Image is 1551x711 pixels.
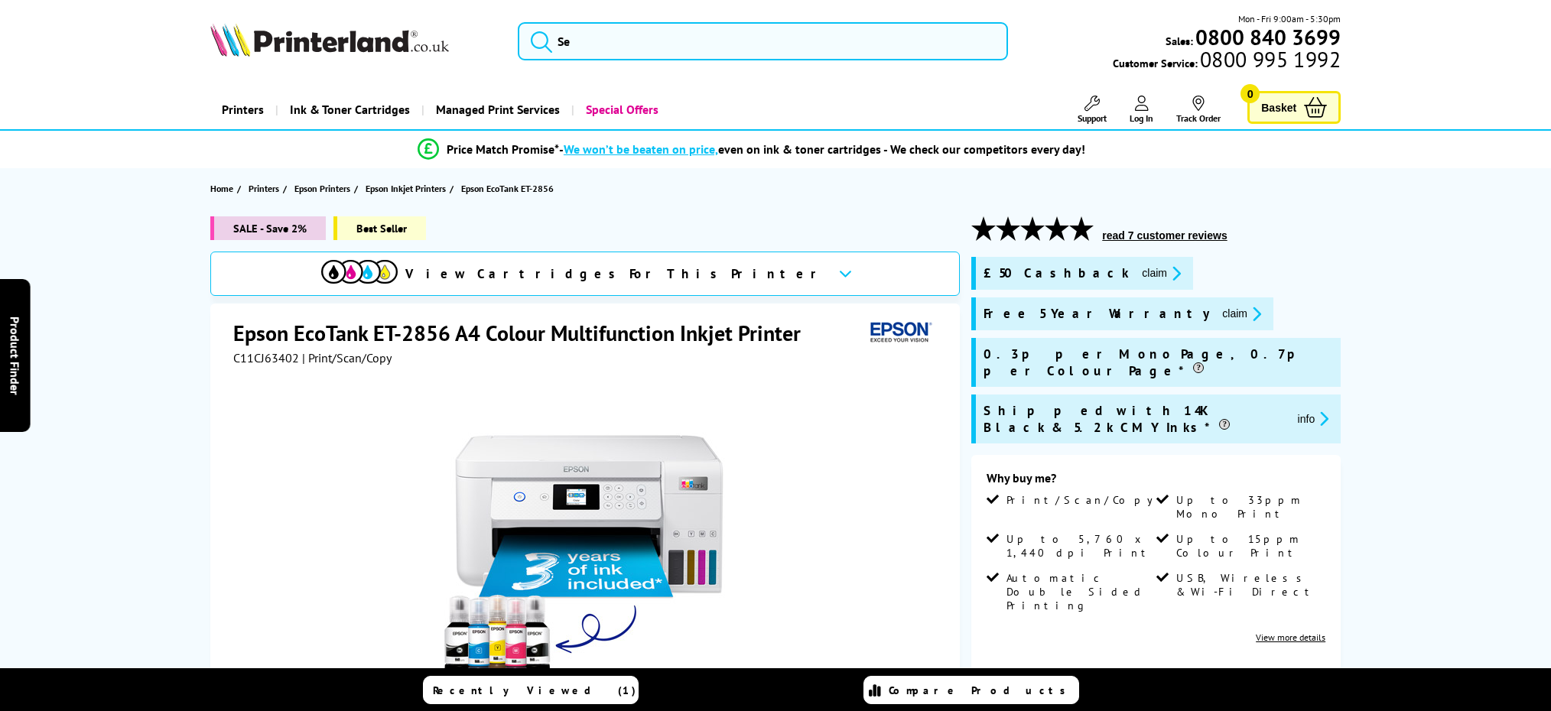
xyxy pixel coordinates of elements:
[863,676,1079,704] a: Compare Products
[1238,11,1341,26] span: Mon - Fri 9:00am - 5:30pm
[1256,631,1325,643] a: View more details
[1261,97,1296,118] span: Basket
[571,90,670,129] a: Special Offers
[294,180,354,196] a: Epson Printers
[294,180,350,196] span: Epson Printers
[1176,493,1322,521] span: Up to 33ppm Mono Print
[302,350,392,365] span: | Print/Scan/Copy
[984,402,1285,436] span: Shipped with 14K Black & 5.2k CMY Inks*
[461,180,554,196] span: Epson EcoTank ET-2856
[433,683,636,697] span: Recently Viewed (1)
[987,470,1325,493] div: Why buy me?
[559,141,1085,157] div: - even on ink & toner cartridges - We check our competitors every day!
[1091,666,1131,680] strike: £244.37
[984,305,1210,323] span: Free 5 Year Warranty
[437,396,737,696] img: Epson EcoTank ET-2856
[210,216,326,240] span: SALE - Save 2%
[984,346,1333,379] span: 0.3p per Mono Page, 0.7p per Colour Page*
[984,265,1130,282] span: £50 Cashback
[366,180,450,196] a: Epson Inkjet Printers
[1218,305,1266,323] button: promo-description
[290,90,410,129] span: Ink & Toner Cartridges
[1078,112,1107,124] span: Support
[864,319,935,347] img: Epson
[210,180,233,196] span: Home
[366,180,446,196] span: Epson Inkjet Printers
[1247,91,1341,124] a: Basket 0
[1195,23,1341,51] b: 0800 840 3699
[405,265,826,282] span: View Cartridges For This Printer
[210,180,237,196] a: Home
[321,260,398,284] img: View Cartridges
[275,90,421,129] a: Ink & Toner Cartridges
[1240,84,1260,103] span: 0
[564,141,718,157] span: We won’t be beaten on price,
[518,22,1009,60] input: Se
[210,90,275,129] a: Printers
[8,317,23,395] span: Product Finder
[233,319,816,347] h1: Epson EcoTank ET-2856 A4 Colour Multifunction Inkjet Printer
[1137,265,1185,282] button: promo-description
[1006,571,1153,612] span: Automatic Double Sided Printing
[171,136,1332,163] li: modal_Promise
[1130,96,1153,124] a: Log In
[1176,571,1322,599] span: USB, Wireless & Wi-Fi Direct
[210,23,499,60] a: Printerland Logo
[249,180,283,196] a: Printers
[1078,96,1107,124] a: Support
[447,141,559,157] span: Price Match Promise*
[210,23,449,57] img: Printerland Logo
[1193,30,1341,44] a: 0800 840 3699
[1113,52,1341,70] span: Customer Service:
[249,180,279,196] span: Printers
[1173,658,1247,680] span: was
[1198,666,1238,680] strike: £293.24
[1066,658,1140,680] span: was
[233,350,299,365] span: C11CJ63402
[421,90,571,129] a: Managed Print Services
[1130,112,1153,124] span: Log In
[423,676,639,704] a: Recently Viewed (1)
[1166,34,1193,48] span: Sales:
[1176,532,1322,560] span: Up to 15ppm Colour Print
[889,683,1074,697] span: Compare Products
[1006,493,1164,507] span: Print/Scan/Copy
[333,216,426,240] span: Best Seller
[1097,229,1231,242] button: read 7 customer reviews
[461,180,558,196] a: Epson EcoTank ET-2856
[1176,96,1221,124] a: Track Order
[1198,52,1341,67] span: 0800 995 1992
[1293,410,1334,427] button: promo-description
[1006,532,1153,560] span: Up to 5,760 x 1,440 dpi Print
